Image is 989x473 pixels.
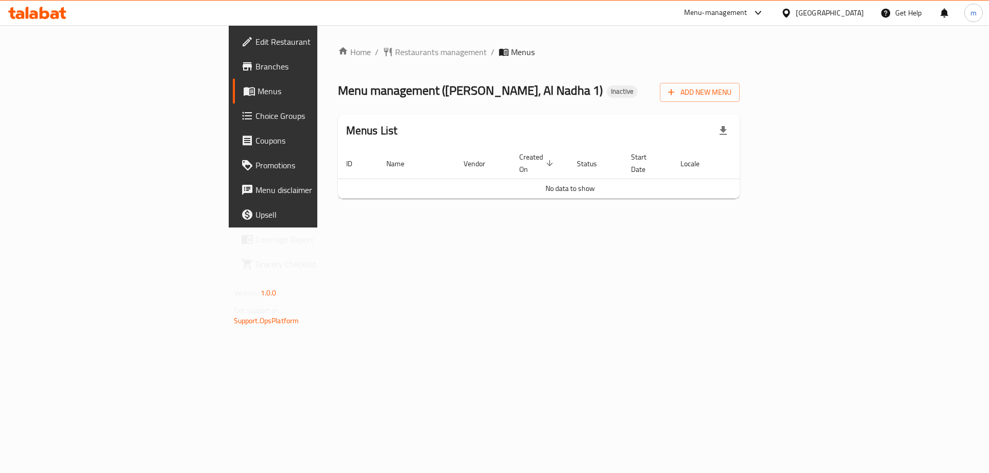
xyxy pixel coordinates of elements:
[255,184,386,196] span: Menu disclaimer
[386,157,418,170] span: Name
[680,157,713,170] span: Locale
[255,233,386,246] span: Coverage Report
[233,252,394,276] a: Grocery Checklist
[234,314,299,327] a: Support.OpsPlatform
[233,128,394,153] a: Coupons
[338,79,603,102] span: Menu management ( [PERSON_NAME], Al Nadha 1 )
[684,7,747,19] div: Menu-management
[233,54,394,79] a: Branches
[519,151,556,176] span: Created On
[970,7,977,19] span: m
[338,148,803,199] table: enhanced table
[233,227,394,252] a: Coverage Report
[234,286,259,300] span: Version:
[255,36,386,48] span: Edit Restaurant
[711,118,736,143] div: Export file
[577,157,610,170] span: Status
[395,46,487,58] span: Restaurants management
[255,134,386,147] span: Coupons
[234,304,281,317] span: Get support on:
[464,157,499,170] span: Vendor
[233,79,394,103] a: Menus
[491,46,494,58] li: /
[261,286,277,300] span: 1.0.0
[258,85,386,97] span: Menus
[631,151,660,176] span: Start Date
[233,29,394,54] a: Edit Restaurant
[233,202,394,227] a: Upsell
[233,178,394,202] a: Menu disclaimer
[255,159,386,171] span: Promotions
[233,153,394,178] a: Promotions
[255,208,386,221] span: Upsell
[607,87,638,96] span: Inactive
[233,103,394,128] a: Choice Groups
[338,46,740,58] nav: breadcrumb
[511,46,535,58] span: Menus
[668,86,731,99] span: Add New Menu
[255,110,386,122] span: Choice Groups
[383,46,487,58] a: Restaurants management
[346,123,398,138] h2: Menus List
[255,60,386,73] span: Branches
[725,148,803,179] th: Actions
[346,157,366,170] span: ID
[796,7,864,19] div: [GEOGRAPHIC_DATA]
[660,83,740,102] button: Add New Menu
[255,258,386,270] span: Grocery Checklist
[545,182,595,195] span: No data to show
